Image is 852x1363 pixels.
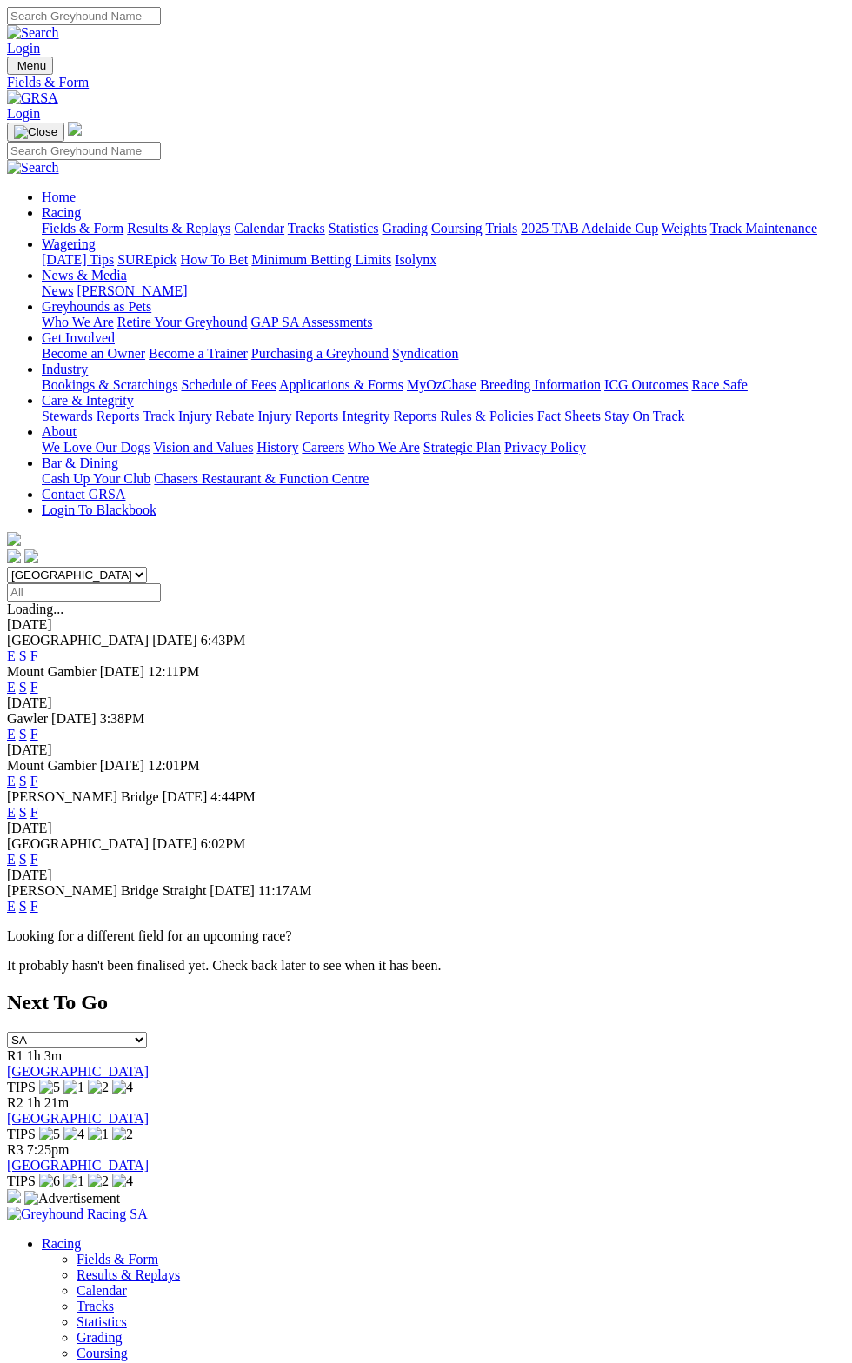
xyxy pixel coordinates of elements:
img: 4 [112,1080,133,1095]
a: Care & Integrity [42,393,134,408]
a: Who We Are [42,315,114,329]
img: 4 [63,1127,84,1142]
a: F [30,680,38,695]
img: 1 [88,1127,109,1142]
a: Stewards Reports [42,409,139,423]
a: S [19,648,27,663]
a: We Love Our Dogs [42,440,150,455]
a: Fields & Form [77,1252,158,1267]
span: 11:17AM [258,883,312,898]
img: Search [7,25,59,41]
a: ICG Outcomes [604,377,688,392]
span: [PERSON_NAME] Bridge [7,789,159,804]
span: R2 [7,1095,23,1110]
a: Login [7,41,40,56]
span: 1h 3m [27,1048,62,1063]
a: Breeding Information [480,377,601,392]
a: Syndication [392,346,458,361]
span: Loading... [7,602,63,616]
a: S [19,805,27,820]
span: [DATE] [51,711,97,726]
a: Racing [42,1236,81,1251]
div: [DATE] [7,821,845,836]
a: Login To Blackbook [42,502,156,517]
a: Statistics [329,221,379,236]
a: Tracks [288,221,325,236]
a: E [7,680,16,695]
a: Weights [662,221,707,236]
span: 4:44PM [210,789,256,804]
a: Stay On Track [604,409,684,423]
img: 1 [63,1174,84,1189]
a: Applications & Forms [279,377,403,392]
a: Purchasing a Greyhound [251,346,389,361]
div: [DATE] [7,617,845,633]
h2: Next To Go [7,991,845,1014]
a: Race Safe [691,377,747,392]
span: 6:02PM [201,836,246,851]
div: Wagering [42,252,845,268]
a: E [7,648,16,663]
a: Fields & Form [42,221,123,236]
img: logo-grsa-white.png [7,532,21,546]
a: S [19,774,27,788]
a: Retire Your Greyhound [117,315,248,329]
a: Wagering [42,236,96,251]
a: News & Media [42,268,127,283]
div: Bar & Dining [42,471,845,487]
a: Strategic Plan [423,440,501,455]
a: [GEOGRAPHIC_DATA] [7,1111,149,1126]
a: Greyhounds as Pets [42,299,151,314]
div: Care & Integrity [42,409,845,424]
img: 5 [39,1127,60,1142]
button: Toggle navigation [7,123,64,142]
p: Looking for a different field for an upcoming race? [7,928,845,944]
a: Tracks [77,1299,114,1313]
img: 6 [39,1174,60,1189]
a: E [7,774,16,788]
a: Schedule of Fees [181,377,276,392]
a: F [30,774,38,788]
a: MyOzChase [407,377,476,392]
partial: It probably hasn't been finalised yet. Check back later to see when it has been. [7,958,442,973]
a: 2025 TAB Adelaide Cup [521,221,658,236]
a: [GEOGRAPHIC_DATA] [7,1158,149,1173]
a: Become a Trainer [149,346,248,361]
a: Results & Replays [127,221,230,236]
div: [DATE] [7,742,845,758]
a: SUREpick [117,252,176,267]
input: Search [7,7,161,25]
a: S [19,852,27,867]
a: Isolynx [395,252,436,267]
a: Coursing [77,1346,128,1360]
a: Calendar [77,1283,127,1298]
a: Results & Replays [77,1267,180,1282]
img: GRSA [7,90,58,106]
div: [DATE] [7,695,845,711]
a: Statistics [77,1314,127,1329]
a: E [7,805,16,820]
a: F [30,648,38,663]
span: Menu [17,59,46,72]
a: Track Maintenance [710,221,817,236]
span: 3:38PM [100,711,145,726]
a: Cash Up Your Club [42,471,150,486]
a: About [42,424,77,439]
img: Greyhound Racing SA [7,1207,148,1222]
img: 5 [39,1080,60,1095]
a: Industry [42,362,88,376]
span: 12:01PM [148,758,200,773]
div: [DATE] [7,868,845,883]
span: TIPS [7,1080,36,1094]
a: Login [7,106,40,121]
img: 2 [88,1174,109,1189]
a: Integrity Reports [342,409,436,423]
img: Advertisement [24,1191,120,1207]
a: History [256,440,298,455]
img: Close [14,125,57,139]
a: F [30,899,38,914]
a: E [7,899,16,914]
button: Toggle navigation [7,57,53,75]
a: Grading [383,221,428,236]
span: 12:11PM [148,664,199,679]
